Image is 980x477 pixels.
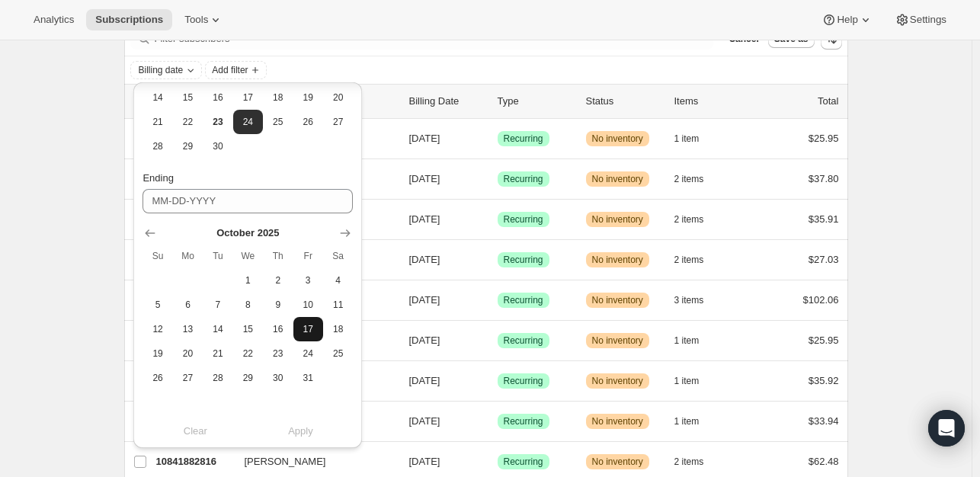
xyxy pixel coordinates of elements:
span: 19 [299,91,317,104]
button: Monday October 6 2025 [173,293,203,317]
span: Recurring [504,294,543,306]
span: Recurring [504,254,543,266]
span: 7 [209,299,226,311]
span: 1 [239,274,257,287]
div: Items [674,94,751,109]
span: 28 [149,140,166,152]
button: Sunday October 5 2025 [143,293,172,317]
span: 1 item [674,375,700,387]
button: Subscriptions [86,9,172,30]
span: We [239,250,257,262]
th: Sunday [143,244,172,268]
button: Saturday October 4 2025 [323,268,353,293]
span: $27.03 [809,254,839,265]
div: Open Intercom Messenger [928,410,965,447]
span: 24 [239,116,257,128]
span: 2 items [674,456,704,468]
span: 6 [179,299,197,311]
span: 30 [209,140,226,152]
button: Friday October 24 2025 [293,341,323,366]
button: Monday October 27 2025 [173,366,203,390]
span: Analytics [34,14,74,26]
button: Wednesday October 8 2025 [233,293,263,317]
span: 29 [239,372,257,384]
span: 31 [299,372,317,384]
button: Saturday October 25 2025 [323,341,353,366]
span: 9 [269,299,287,311]
span: 10 [299,299,317,311]
span: 14 [149,91,166,104]
span: $35.92 [809,375,839,386]
span: No inventory [592,173,643,185]
button: Thursday October 2 2025 [263,268,293,293]
span: 18 [269,91,287,104]
span: 23 [209,116,226,128]
span: 3 [299,274,317,287]
span: 27 [179,372,197,384]
button: 1 item [674,411,716,432]
button: Friday October 17 2025 [293,317,323,341]
span: No inventory [592,415,643,427]
button: 2 items [674,209,721,230]
button: 1 item [674,370,716,392]
span: [DATE] [409,294,440,306]
button: Tuesday October 28 2025 [203,366,232,390]
button: Thursday October 23 2025 [263,341,293,366]
button: Thursday October 16 2025 [263,317,293,341]
button: Wednesday September 24 2025 [233,110,263,134]
span: Add filter [212,64,248,76]
span: [DATE] [409,213,440,225]
div: 12281839808[PERSON_NAME][DATE]SuccessRecurringWarningNo inventory1 item$25.95 [156,330,839,351]
span: 2 [269,274,287,287]
button: 2 items [674,249,721,271]
span: Sa [329,250,347,262]
button: Monday October 20 2025 [173,341,203,366]
span: 22 [239,347,257,360]
span: [DATE] [409,415,440,427]
span: Recurring [504,133,543,145]
div: 10719690944[PERSON_NAME][DATE]SuccessRecurringWarningNo inventory2 items$27.03 [156,249,839,271]
button: Help [812,9,882,30]
span: 17 [239,91,257,104]
span: Recurring [504,375,543,387]
button: Monday September 29 2025 [173,134,203,158]
button: Wednesday October 15 2025 [233,317,263,341]
span: $35.91 [809,213,839,225]
span: 25 [269,116,287,128]
div: IDCustomerBilling DateTypeStatusItemsTotal [156,94,839,109]
span: Fr [299,250,317,262]
span: Recurring [504,415,543,427]
span: 1 item [674,415,700,427]
button: Monday September 15 2025 [173,85,203,110]
button: 1 item [674,128,716,149]
button: Thursday September 25 2025 [263,110,293,134]
button: Sunday September 14 2025 [143,85,172,110]
span: 25 [329,347,347,360]
input: MM-DD-YYYY [143,189,353,213]
p: 10841882816 [156,454,232,469]
th: Tuesday [203,244,232,268]
span: $25.95 [809,335,839,346]
button: Tuesday September 30 2025 [203,134,232,158]
button: Today Tuesday September 23 2025 [203,110,232,134]
span: Tools [184,14,208,26]
div: 3665526976[PERSON_NAME][DATE]SuccessRecurringWarningNo inventory2 items$35.91 [156,209,839,230]
span: Help [837,14,857,26]
span: $102.06 [803,294,839,306]
span: Settings [910,14,946,26]
button: Settings [886,9,956,30]
th: Thursday [263,244,293,268]
button: Tuesday October 14 2025 [203,317,232,341]
span: No inventory [592,456,643,468]
th: Wednesday [233,244,263,268]
button: Wednesday October 22 2025 [233,341,263,366]
p: Total [818,94,838,109]
span: 16 [269,323,287,335]
span: 26 [149,372,166,384]
button: Sunday October 19 2025 [143,341,172,366]
span: Recurring [504,335,543,347]
button: Monday September 22 2025 [173,110,203,134]
span: 21 [149,116,166,128]
button: Tuesday October 7 2025 [203,293,232,317]
span: 4 [329,274,347,287]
